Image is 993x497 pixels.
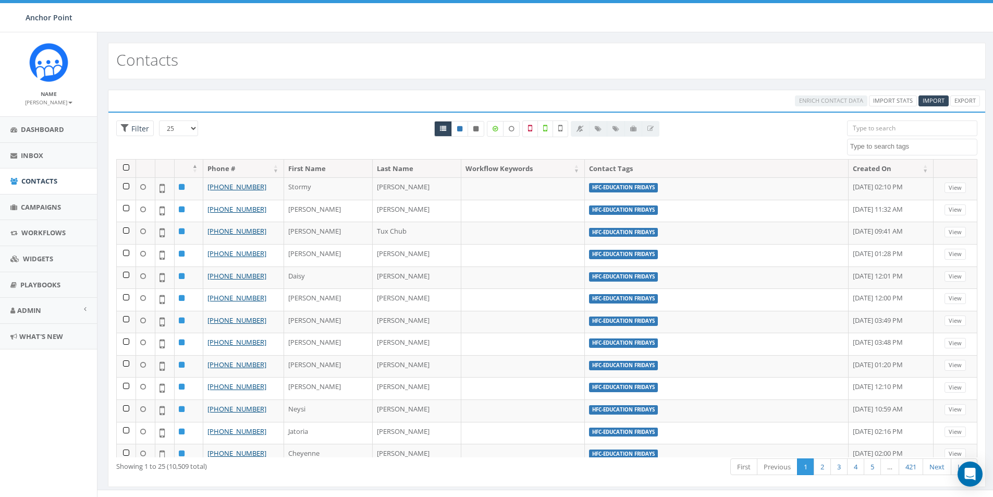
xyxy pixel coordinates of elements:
[757,458,798,476] a: Previous
[373,377,461,399] td: [PERSON_NAME]
[284,377,373,399] td: [PERSON_NAME]
[923,96,945,104] span: Import
[207,226,266,236] a: [PHONE_NUMBER]
[589,250,658,259] label: HFC-Education Fridays
[589,272,658,282] label: HFC-Education Fridays
[589,428,658,437] label: HFC-Education Fridays
[21,202,61,212] span: Campaigns
[553,120,568,137] label: Not Validated
[207,427,266,436] a: [PHONE_NUMBER]
[284,288,373,311] td: [PERSON_NAME]
[451,121,468,137] a: Active
[850,142,977,151] textarea: Search
[284,399,373,422] td: Neysi
[284,160,373,178] th: First Name
[849,177,934,200] td: [DATE] 02:10 PM
[849,222,934,244] td: [DATE] 09:41 AM
[589,205,658,215] label: HFC-Education Fridays
[19,332,63,341] span: What's New
[849,160,934,178] th: Created On: activate to sort column ascending
[945,316,966,326] a: View
[20,280,60,289] span: Playbooks
[284,244,373,266] td: [PERSON_NAME]
[589,183,658,192] label: HFC-Education Fridays
[468,121,484,137] a: Opted Out
[203,160,284,178] th: Phone #: activate to sort column ascending
[284,200,373,222] td: [PERSON_NAME]
[849,200,934,222] td: [DATE] 11:32 AM
[23,254,53,263] span: Widgets
[918,95,949,106] a: Import
[207,337,266,347] a: [PHONE_NUMBER]
[207,249,266,258] a: [PHONE_NUMBER]
[26,13,72,22] span: Anchor Point
[129,124,149,134] span: Filter
[899,458,923,476] a: 421
[849,422,934,444] td: [DATE] 02:16 PM
[880,458,899,476] a: …
[589,383,658,392] label: HFC-Education Fridays
[284,266,373,289] td: Daisy
[847,120,977,136] input: Type to search
[284,444,373,466] td: Cheyenne
[284,177,373,200] td: Stormy
[945,404,966,415] a: View
[21,176,57,186] span: Contacts
[373,422,461,444] td: [PERSON_NAME]
[958,462,983,487] div: Open Intercom Messenger
[589,338,658,348] label: HFC-Education Fridays
[373,399,461,422] td: [PERSON_NAME]
[814,458,831,476] a: 2
[25,97,72,106] a: [PERSON_NAME]
[116,51,178,68] h2: Contacts
[849,288,934,311] td: [DATE] 12:00 PM
[434,121,452,137] a: All contacts
[522,120,538,137] label: Not a Mobile
[207,182,266,191] a: [PHONE_NUMBER]
[373,222,461,244] td: Tux Chub
[730,458,757,476] a: First
[284,333,373,355] td: [PERSON_NAME]
[373,200,461,222] td: [PERSON_NAME]
[945,271,966,282] a: View
[945,293,966,304] a: View
[945,360,966,371] a: View
[207,293,266,302] a: [PHONE_NUMBER]
[589,317,658,326] label: HFC-Education Fridays
[849,244,934,266] td: [DATE] 01:28 PM
[950,95,980,106] a: Export
[461,160,585,178] th: Workflow Keywords: activate to sort column ascending
[21,151,43,160] span: Inbox
[589,294,658,304] label: HFC-Education Fridays
[284,222,373,244] td: [PERSON_NAME]
[849,355,934,378] td: [DATE] 01:20 PM
[373,160,461,178] th: Last Name
[373,244,461,266] td: [PERSON_NAME]
[373,311,461,333] td: [PERSON_NAME]
[847,458,864,476] a: 4
[923,96,945,104] span: CSV files only
[207,382,266,391] a: [PHONE_NUMBER]
[830,458,848,476] a: 3
[945,427,966,438] a: View
[869,95,917,106] a: Import Stats
[589,405,658,415] label: HFC-Education Fridays
[849,399,934,422] td: [DATE] 10:59 AM
[589,228,658,237] label: HFC-Education Fridays
[373,266,461,289] td: [PERSON_NAME]
[207,204,266,214] a: [PHONE_NUMBER]
[849,311,934,333] td: [DATE] 03:49 PM
[373,288,461,311] td: [PERSON_NAME]
[457,126,462,132] i: This phone number is subscribed and will receive texts.
[284,311,373,333] td: [PERSON_NAME]
[849,377,934,399] td: [DATE] 12:10 PM
[29,43,68,82] img: Rally_platform_Icon_1.png
[585,160,849,178] th: Contact Tags
[589,450,658,459] label: HFC-Education Fridays
[945,382,966,393] a: View
[945,227,966,238] a: View
[284,355,373,378] td: [PERSON_NAME]
[116,120,154,137] span: Advance Filter
[951,458,977,476] a: Last
[503,121,520,137] label: Data not Enriched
